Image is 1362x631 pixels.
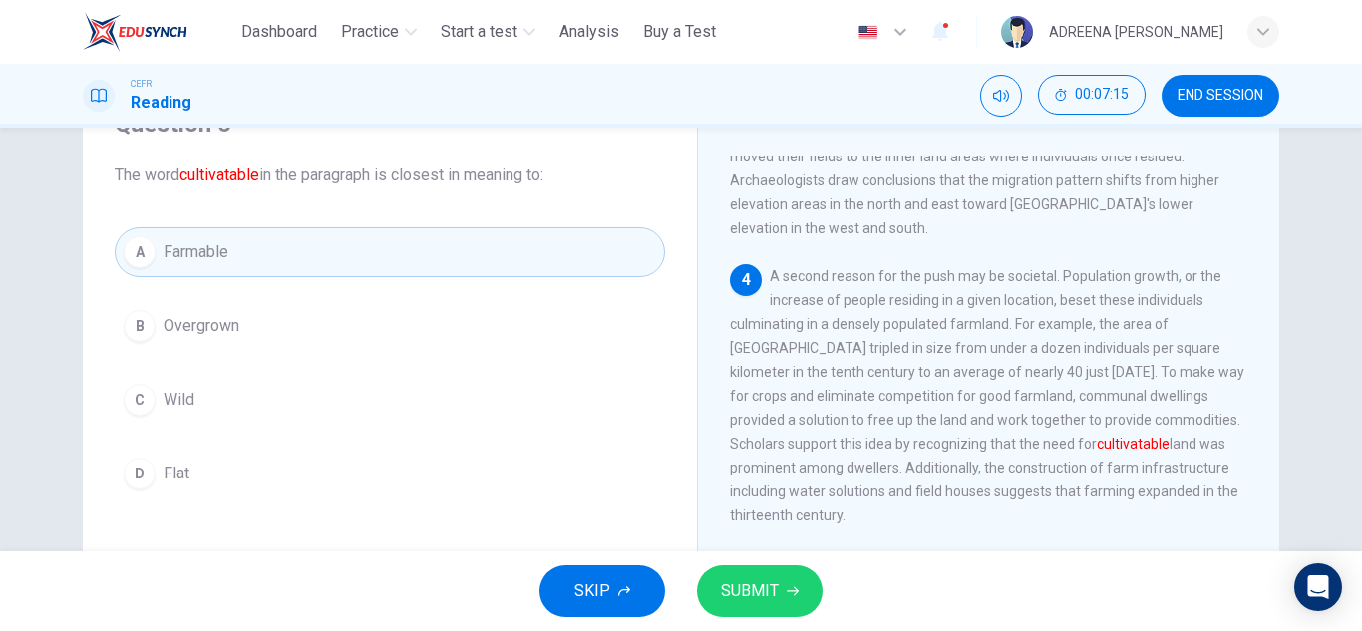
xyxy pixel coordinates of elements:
span: Analysis [559,20,619,44]
button: Practice [333,14,425,50]
span: Dashboard [241,20,317,44]
button: BOvergrown [115,301,665,351]
h1: Reading [131,91,191,115]
div: B [124,310,156,342]
span: Wild [164,388,194,412]
span: CEFR [131,77,152,91]
span: SKIP [574,577,610,605]
div: Open Intercom Messenger [1294,563,1342,611]
span: 00:07:15 [1075,87,1129,103]
font: cultivatable [179,165,259,184]
div: Hide [1038,75,1146,117]
span: Farmable [164,240,228,264]
span: A second reason for the push may be societal. Population growth, or the increase of people residi... [730,268,1244,523]
span: SUBMIT [721,577,779,605]
div: D [124,458,156,489]
span: Flat [164,462,189,485]
span: The word in the paragraph is closest in meaning to: [115,163,665,187]
button: SKIP [539,565,665,617]
button: Buy a Test [635,14,724,50]
button: END SESSION [1162,75,1279,117]
button: Analysis [551,14,627,50]
span: Buy a Test [643,20,716,44]
img: Profile picture [1001,16,1033,48]
font: cultivatable [1097,436,1170,452]
a: ELTC logo [83,12,233,52]
div: Mute [980,75,1022,117]
div: C [124,384,156,416]
button: Start a test [433,14,543,50]
img: en [855,25,880,40]
button: Dashboard [233,14,325,50]
div: A [124,236,156,268]
span: Practice [341,20,399,44]
button: CWild [115,375,665,425]
button: 00:07:15 [1038,75,1146,115]
div: ADREENA [PERSON_NAME] [1049,20,1223,44]
button: DFlat [115,449,665,498]
button: AFarmable [115,227,665,277]
img: ELTC logo [83,12,187,52]
button: SUBMIT [697,565,823,617]
span: END SESSION [1178,88,1263,104]
span: Start a test [441,20,517,44]
span: Overgrown [164,314,239,338]
div: 4 [730,264,762,296]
